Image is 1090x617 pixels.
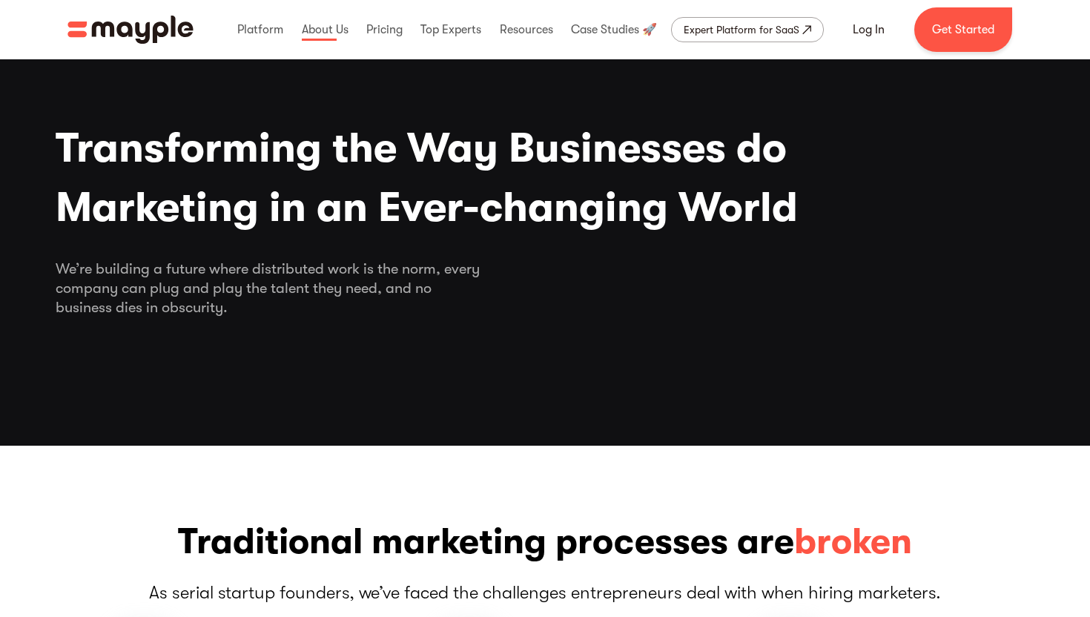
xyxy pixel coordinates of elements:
[56,518,1034,566] h3: Traditional marketing processes are
[794,518,912,566] span: broken
[496,6,557,53] div: Resources
[914,7,1012,52] a: Get Started
[67,16,194,44] a: home
[56,581,1034,604] p: As serial startup founders, we’ve faced the challenges entrepreneurs deal with when hiring market...
[835,12,902,47] a: Log In
[56,279,1034,298] span: company can plug and play the talent they need, and no
[684,21,799,39] div: Expert Platform for SaaS
[56,119,1034,237] h1: Transforming the Way Businesses do
[56,178,1034,237] span: Marketing in an Ever-changing World
[363,6,406,53] div: Pricing
[67,16,194,44] img: Mayple logo
[234,6,287,53] div: Platform
[56,260,1034,317] div: We’re building a future where distributed work is the norm, every
[417,6,485,53] div: Top Experts
[56,298,1034,317] span: business dies in obscurity.
[671,17,824,42] a: Expert Platform for SaaS
[298,6,352,53] div: About Us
